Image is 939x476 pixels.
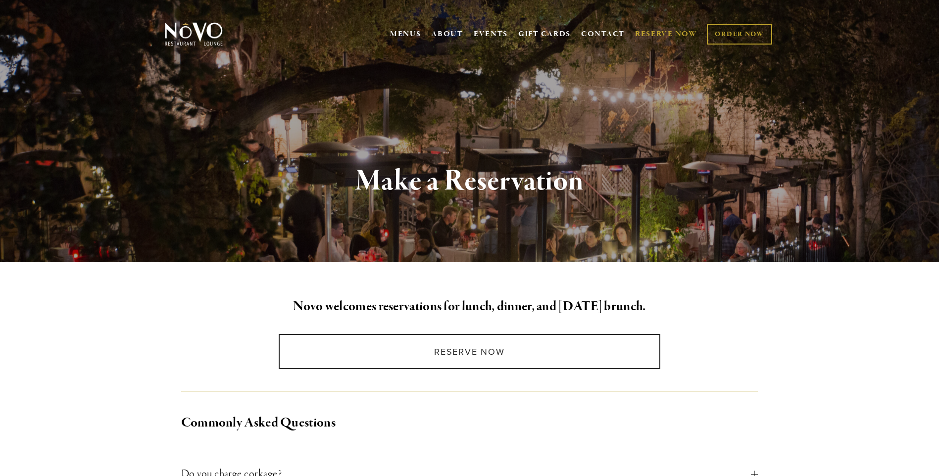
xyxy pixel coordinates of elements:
strong: Make a Reservation [355,162,584,200]
a: Reserve Now [279,334,660,369]
a: RESERVE NOW [635,25,697,44]
a: EVENTS [474,29,508,39]
a: ABOUT [431,29,463,39]
a: MENUS [390,29,421,39]
a: CONTACT [581,25,625,44]
img: Novo Restaurant &amp; Lounge [163,22,225,47]
h2: Commonly Asked Questions [181,413,758,433]
a: GIFT CARDS [518,25,571,44]
a: ORDER NOW [707,24,772,45]
h2: Novo welcomes reservations for lunch, dinner, and [DATE] brunch. [181,296,758,317]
